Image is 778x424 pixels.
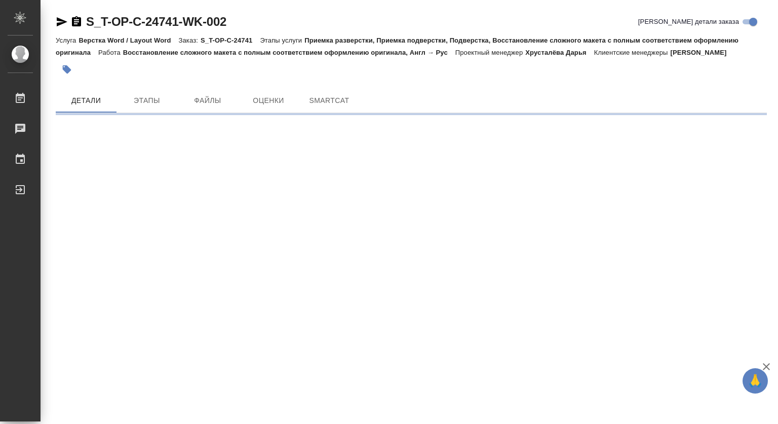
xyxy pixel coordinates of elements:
[98,49,123,56] p: Работа
[747,370,764,392] span: 🙏
[671,49,734,56] p: [PERSON_NAME]
[638,17,739,27] span: [PERSON_NAME] детали заказа
[62,94,110,107] span: Детали
[86,15,226,28] a: S_T-OP-C-24741-WK-002
[455,49,525,56] p: Проектный менеджер
[260,37,304,44] p: Этапы услуги
[79,37,178,44] p: Верстка Word / Layout Word
[201,37,260,44] p: S_T-OP-C-24741
[305,94,354,107] span: SmartCat
[183,94,232,107] span: Файлы
[123,94,171,107] span: Этапы
[56,37,79,44] p: Услуга
[594,49,671,56] p: Клиентские менеджеры
[743,368,768,394] button: 🙏
[56,37,738,56] p: Приемка разверстки, Приемка подверстки, Подверстка, Восстановление сложного макета с полным соотв...
[56,16,68,28] button: Скопировать ссылку для ЯМессенджера
[70,16,83,28] button: Скопировать ссылку
[244,94,293,107] span: Оценки
[179,37,201,44] p: Заказ:
[123,49,455,56] p: Восстановление сложного макета с полным соответствием оформлению оригинала, Англ → Рус
[525,49,594,56] p: Хрусталёва Дарья
[56,58,78,81] button: Добавить тэг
